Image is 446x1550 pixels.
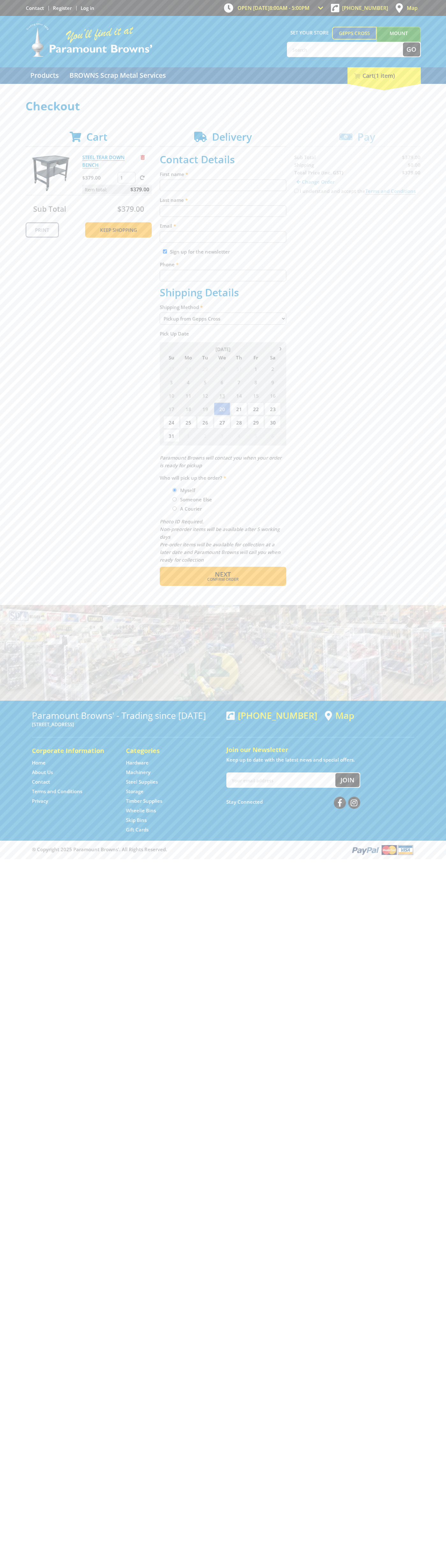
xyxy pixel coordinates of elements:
[82,174,116,181] p: $379.00
[32,710,220,720] h3: Paramount Browns' - Trading since [DATE]
[82,185,152,194] p: Item total:
[231,429,247,442] span: 4
[172,488,177,492] input: Please select who will pick up the order.
[178,494,214,505] label: Someone Else
[81,5,94,11] a: Log in
[226,794,360,809] div: Stay Connected
[126,826,149,833] a: Go to the Gift Cards page
[265,362,281,375] span: 2
[288,42,403,56] input: Search
[26,100,421,113] h1: Checkout
[32,769,53,776] a: Go to the About Us page
[214,362,230,375] span: 30
[248,416,264,429] span: 29
[163,389,179,402] span: 10
[214,429,230,442] span: 3
[215,570,231,579] span: Next
[265,353,281,362] span: Sa
[32,779,50,785] a: Go to the Contact page
[231,353,247,362] span: Th
[163,376,179,388] span: 3
[265,402,281,415] span: 23
[160,474,286,482] label: Who will pick up the order?
[325,710,354,721] a: View a map of Gepps Cross location
[160,303,286,311] label: Shipping Method
[126,779,158,785] a: Go to the Steel Supplies page
[53,5,72,11] a: Go to the registration page
[403,42,420,56] button: Go
[214,376,230,388] span: 6
[180,362,196,375] span: 28
[248,362,264,375] span: 1
[160,270,286,281] input: Please enter your telephone number.
[178,485,197,496] label: Myself
[180,416,196,429] span: 25
[197,376,213,388] span: 5
[163,362,179,375] span: 27
[32,746,113,755] h5: Corporate Information
[216,346,230,352] span: [DATE]
[226,710,317,720] div: [PHONE_NUMBER]
[231,362,247,375] span: 31
[163,402,179,415] span: 17
[248,429,264,442] span: 5
[172,497,177,501] input: Please select who will pick up the order.
[126,769,150,776] a: Go to the Machinery page
[163,353,179,362] span: Su
[163,416,179,429] span: 24
[160,196,286,204] label: Last name
[173,578,273,581] span: Confirm order
[126,807,156,814] a: Go to the Wheelie Bins page
[32,720,220,728] p: [STREET_ADDRESS]
[226,756,414,764] p: Keep up to date with the latest news and special offers.
[265,416,281,429] span: 30
[160,518,281,563] em: Photo ID Required. Non-preorder items will be available after 5 working days Pre-order items will...
[26,22,153,58] img: Paramount Browns'
[163,429,179,442] span: 31
[180,353,196,362] span: Mo
[160,330,286,337] label: Pick Up Date
[332,27,377,40] a: Gepps Cross
[197,429,213,442] span: 2
[85,222,152,238] a: Keep Shopping
[231,376,247,388] span: 7
[65,67,171,84] a: Go to the BROWNS Scrap Metal Services page
[231,389,247,402] span: 14
[248,389,264,402] span: 15
[374,72,395,79] span: (1 item)
[126,798,162,804] a: Go to the Timber Supplies page
[231,416,247,429] span: 28
[160,170,286,178] label: First name
[265,429,281,442] span: 6
[26,844,421,856] div: ® Copyright 2025 Paramount Browns'. All Rights Reserved.
[160,261,286,268] label: Phone
[226,745,414,754] h5: Join our Newsletter
[287,27,333,38] span: Set your store
[26,67,63,84] a: Go to the Products page
[212,130,252,144] span: Delivery
[180,402,196,415] span: 18
[160,313,286,325] select: Please select a shipping method.
[197,389,213,402] span: 12
[141,154,145,160] a: Remove from cart
[214,353,230,362] span: We
[180,389,196,402] span: 11
[32,153,70,192] img: STEEL TEAR DOWN BENCH
[248,402,264,415] span: 22
[117,204,144,214] span: $379.00
[197,362,213,375] span: 29
[126,746,207,755] h5: Categories
[160,205,286,217] input: Please enter your last name.
[32,798,48,804] a: Go to the Privacy page
[126,817,147,823] a: Go to the Skip Bins page
[170,248,230,255] label: Sign up for the newsletter
[126,759,149,766] a: Go to the Hardware page
[335,773,360,787] button: Join
[160,454,281,469] em: Paramount Browns will contact you when your order is ready for pickup
[351,844,414,856] img: PayPal, Mastercard, Visa accepted
[32,788,82,795] a: Go to the Terms and Conditions page
[238,4,310,11] span: OPEN [DATE]
[377,27,421,51] a: Mount [PERSON_NAME]
[178,503,204,514] label: A Courier
[160,231,286,243] input: Please enter your email address.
